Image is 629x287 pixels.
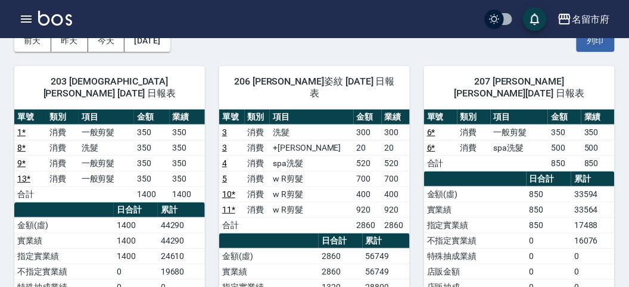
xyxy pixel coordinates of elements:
td: 520 [354,155,382,171]
th: 類別 [245,110,270,125]
td: 44290 [158,233,205,248]
td: 一般剪髮 [491,124,549,140]
button: save [523,7,547,31]
td: 33564 [571,202,615,217]
th: 累計 [158,202,205,218]
td: 金額(虛) [14,217,114,233]
th: 日合計 [527,171,572,187]
td: 金額(虛) [424,186,527,202]
td: 1400 [114,217,158,233]
td: 44290 [158,217,205,233]
td: 16076 [571,233,615,248]
td: 消費 [245,140,270,155]
th: 單號 [424,110,457,125]
button: 前天 [14,30,51,52]
td: 1400 [114,248,158,264]
th: 金額 [354,110,382,125]
td: 0 [114,264,158,279]
td: 350 [170,140,205,155]
td: 0 [527,233,572,248]
td: 消費 [46,124,79,140]
td: 2860 [319,248,363,264]
td: 一般剪髮 [79,171,134,186]
td: 24610 [158,248,205,264]
td: 400 [382,186,410,202]
a: 4 [222,158,227,168]
td: 0 [527,264,572,279]
td: 850 [527,217,572,233]
th: 累計 [363,233,410,249]
td: 合計 [14,186,46,202]
td: 消費 [46,171,79,186]
a: 3 [222,143,227,152]
th: 金額 [134,110,169,125]
span: 203 [DEMOGRAPHIC_DATA] [PERSON_NAME] [DATE] 日報表 [29,76,191,99]
td: 不指定實業績 [424,233,527,248]
td: 0 [571,264,615,279]
th: 累計 [571,171,615,187]
td: spa洗髮 [491,140,549,155]
td: 消費 [245,155,270,171]
td: 消費 [245,186,270,202]
th: 業績 [581,110,615,125]
td: 19680 [158,264,205,279]
th: 日合計 [319,233,363,249]
td: 實業績 [14,233,114,248]
td: 500 [581,140,615,155]
td: 1400 [134,186,169,202]
table: a dense table [424,110,615,171]
th: 業績 [382,110,410,125]
td: 指定實業績 [14,248,114,264]
td: 350 [134,171,169,186]
td: 消費 [457,124,491,140]
td: 500 [548,140,581,155]
td: 特殊抽成業績 [424,248,527,264]
td: 850 [581,155,615,171]
td: 店販金額 [424,264,527,279]
td: 一般剪髮 [79,124,134,140]
td: 消費 [46,155,79,171]
td: 1400 [170,186,205,202]
th: 單號 [14,110,46,125]
span: 207 [PERSON_NAME] [PERSON_NAME][DATE] 日報表 [438,76,600,99]
td: 300 [354,124,382,140]
td: w R剪髮 [270,171,353,186]
td: 消費 [46,140,79,155]
td: 消費 [245,171,270,186]
td: 2860 [382,217,410,233]
th: 金額 [548,110,581,125]
td: 350 [134,140,169,155]
button: 列印 [577,30,615,52]
td: 850 [548,155,581,171]
td: 不指定實業績 [14,264,114,279]
td: 洗髮 [270,124,353,140]
th: 項目 [491,110,549,125]
td: 洗髮 [79,140,134,155]
img: Logo [38,11,72,26]
td: 350 [170,124,205,140]
th: 類別 [46,110,79,125]
table: a dense table [219,110,410,233]
td: 合計 [219,217,245,233]
th: 日合計 [114,202,158,218]
td: 0 [571,248,615,264]
td: w R剪髮 [270,186,353,202]
a: 5 [222,174,227,183]
td: 400 [354,186,382,202]
td: 實業績 [219,264,319,279]
td: 20 [354,140,382,155]
td: 一般剪髮 [79,155,134,171]
table: a dense table [14,110,205,202]
td: 920 [354,202,382,217]
a: 3 [222,127,227,137]
td: 消費 [457,140,491,155]
td: 金額(虛) [219,248,319,264]
td: 合計 [424,155,457,171]
th: 類別 [457,110,491,125]
td: 消費 [245,202,270,217]
td: 1400 [114,233,158,248]
td: 300 [382,124,410,140]
td: 2860 [354,217,382,233]
th: 業績 [170,110,205,125]
td: 0 [527,248,572,264]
